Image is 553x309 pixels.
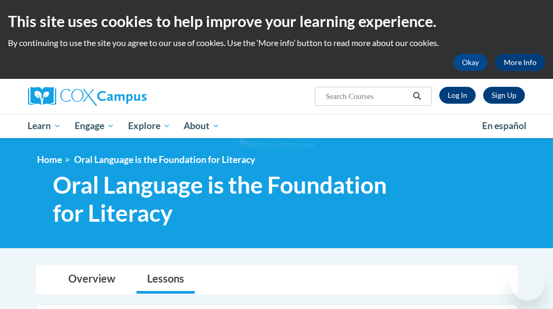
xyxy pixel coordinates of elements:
span: Explore [128,120,170,132]
a: Explore [121,114,177,138]
span: En español [482,120,527,131]
a: Lessons [137,266,195,294]
a: Register [483,87,525,104]
a: More Info [495,54,545,71]
a: Cox Campus [28,87,183,106]
span: Learn [28,120,61,132]
a: Overview [58,266,126,294]
span: Oral Language is the Foundation for Literacy [74,154,255,165]
a: Engage [68,114,121,138]
button: Okay [454,54,487,71]
h2: This site uses cookies to help improve your learning experience. [8,11,545,32]
p: By continuing to use the site you agree to our use of cookies. Use the ‘More info’ button to read... [8,37,545,49]
span: About [184,120,220,132]
button: Search [409,90,425,103]
div: Main menu [20,114,533,138]
a: Home [37,154,62,165]
span: Oral Language is the Foundation for Literacy [53,171,410,227]
input: Search Courses [324,90,409,103]
a: Log In [439,87,476,104]
a: About [177,114,226,138]
span: Engage [75,120,114,132]
a: Learn [21,114,68,138]
iframe: Button to launch messaging window [511,267,545,301]
a: En español [475,115,533,137]
img: Cox Campus [28,87,147,106]
img: Section background [239,139,314,151]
